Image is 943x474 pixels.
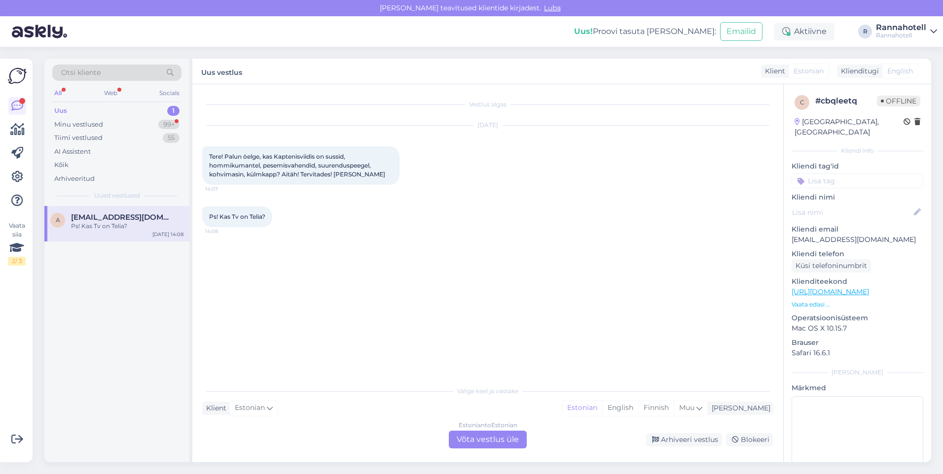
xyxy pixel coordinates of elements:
[574,27,593,36] b: Uus!
[876,32,926,39] div: Rannahotell
[837,66,879,76] div: Klienditugi
[708,403,770,413] div: [PERSON_NAME]
[858,25,872,38] div: R
[876,24,926,32] div: Rannahotell
[792,300,923,309] p: Vaata edasi ...
[774,23,834,40] div: Aktiivne
[877,96,920,106] span: Offline
[152,231,183,238] div: [DATE] 14:08
[54,120,103,130] div: Minu vestlused
[205,228,242,235] span: 14:08
[792,276,923,287] p: Klienditeekond
[792,348,923,358] p: Safari 16.6.1
[449,431,527,448] div: Võta vestlus üle
[8,221,26,266] div: Vaata siia
[157,87,181,100] div: Socials
[202,100,773,109] div: Vestlus algas
[792,313,923,323] p: Operatsioonisüsteem
[102,87,119,100] div: Web
[235,403,265,413] span: Estonian
[201,65,242,78] label: Uus vestlus
[815,95,877,107] div: # cbqleetq
[602,401,638,415] div: English
[792,338,923,348] p: Brauser
[792,161,923,171] p: Kliendi tag'id
[54,106,67,116] div: Uus
[726,433,773,446] div: Blokeeri
[792,249,923,259] p: Kliendi telefon
[646,433,722,446] div: Arhiveeri vestlus
[720,22,762,41] button: Emailid
[792,323,923,334] p: Mac OS X 10.15.7
[202,387,773,396] div: Valige keel ja vastake
[574,26,716,37] div: Proovi tasuta [PERSON_NAME]:
[54,133,103,143] div: Tiimi vestlused
[792,224,923,235] p: Kliendi email
[209,213,265,220] span: Ps! Kas Tv on Telia?
[794,66,824,76] span: Estonian
[792,235,923,245] p: [EMAIL_ADDRESS][DOMAIN_NAME]
[61,68,101,78] span: Otsi kliente
[562,401,602,415] div: Estonian
[52,87,64,100] div: All
[541,3,564,12] span: Luba
[800,99,804,106] span: c
[54,147,91,157] div: AI Assistent
[792,368,923,377] div: [PERSON_NAME]
[8,257,26,266] div: 2 / 3
[71,222,183,231] div: Ps! Kas Tv on Telia?
[202,403,226,413] div: Klient
[795,117,904,137] div: [GEOGRAPHIC_DATA], [GEOGRAPHIC_DATA]
[792,259,871,272] div: Küsi telefoninumbrit
[792,146,923,155] div: Kliendi info
[163,133,180,143] div: 55
[202,121,773,130] div: [DATE]
[54,174,95,184] div: Arhiveeritud
[54,160,69,170] div: Kõik
[8,67,27,85] img: Askly Logo
[679,403,694,412] span: Muu
[205,185,242,193] span: 14:07
[158,120,180,130] div: 99+
[761,66,785,76] div: Klient
[638,401,674,415] div: Finnish
[887,66,913,76] span: English
[792,192,923,203] p: Kliendi nimi
[167,106,180,116] div: 1
[792,207,912,218] input: Lisa nimi
[876,24,937,39] a: RannahotellRannahotell
[209,153,385,178] span: Tere! Palun öelge, kas Kaptenisviidis on sussid, hommikumantel, pesemisvahendid, suurenduspeegel,...
[792,173,923,188] input: Lisa tag
[71,213,174,222] span: allafwstra@hot.ee
[94,191,140,200] span: Uued vestlused
[459,421,517,430] div: Estonian to Estonian
[56,216,60,224] span: a
[792,287,869,296] a: [URL][DOMAIN_NAME]
[792,383,923,393] p: Märkmed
